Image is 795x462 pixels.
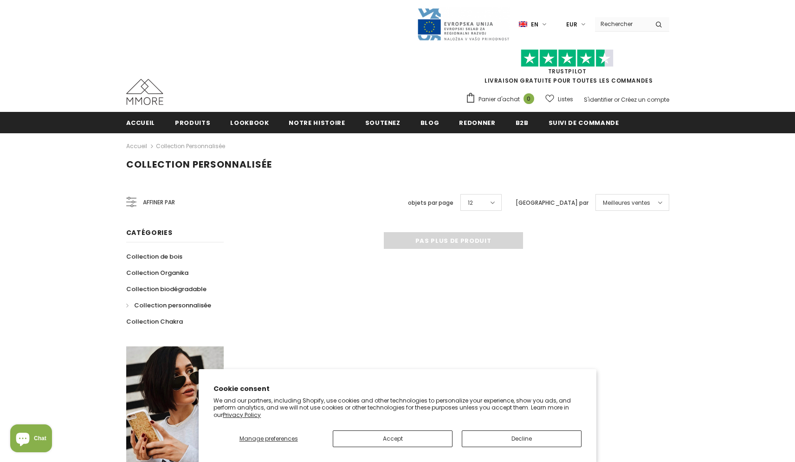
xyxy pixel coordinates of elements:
span: en [531,20,538,29]
a: Suivi de commande [549,112,619,133]
img: Faites confiance aux étoiles pilotes [521,49,614,67]
span: or [614,96,620,104]
span: Lookbook [230,118,269,127]
span: Accueil [126,118,155,127]
span: Collection de bois [126,252,182,261]
a: TrustPilot [548,67,587,75]
a: Notre histoire [289,112,345,133]
label: [GEOGRAPHIC_DATA] par [516,198,588,208]
button: Manage preferences [213,430,323,447]
a: Blog [420,112,440,133]
span: Collection personnalisée [134,301,211,310]
img: i-lang-1.png [519,20,527,28]
a: Panier d'achat 0 [465,92,539,106]
a: S'identifier [584,96,613,104]
a: Collection biodégradable [126,281,207,297]
img: Cas MMORE [126,79,163,105]
span: Suivi de commande [549,118,619,127]
span: soutenez [365,118,401,127]
a: Javni Razpis [417,20,510,28]
a: Accueil [126,141,147,152]
span: Collection Chakra [126,317,183,326]
span: Collection personnalisée [126,158,272,171]
span: Collection biodégradable [126,285,207,293]
a: Privacy Policy [223,411,261,419]
h2: Cookie consent [213,384,582,394]
input: Search Site [595,17,648,31]
span: Affiner par [143,197,175,208]
span: 0 [524,93,534,104]
a: Redonner [459,112,495,133]
a: Collection Organika [126,265,188,281]
span: Produits [175,118,210,127]
a: Collection de bois [126,248,182,265]
a: Listes [545,91,573,107]
img: Javni Razpis [417,7,510,41]
button: Accept [333,430,452,447]
a: Créez un compte [621,96,669,104]
a: soutenez [365,112,401,133]
span: 12 [468,198,473,208]
span: B2B [516,118,529,127]
a: Collection Chakra [126,313,183,330]
a: Collection personnalisée [126,297,211,313]
span: Panier d'achat [478,95,520,104]
label: objets par page [408,198,453,208]
a: Collection personnalisée [156,142,225,150]
span: Notre histoire [289,118,345,127]
span: Catégories [126,228,173,237]
span: LIVRAISON GRATUITE POUR TOUTES LES COMMANDES [465,53,669,85]
a: Lookbook [230,112,269,133]
span: EUR [566,20,577,29]
p: We and our partners, including Shopify, use cookies and other technologies to personalize your ex... [213,397,582,419]
button: Decline [462,430,582,447]
a: Produits [175,112,210,133]
a: B2B [516,112,529,133]
span: Redonner [459,118,495,127]
span: Listes [558,95,573,104]
span: Collection Organika [126,268,188,277]
inbox-online-store-chat: Shopify online store chat [7,424,55,455]
span: Blog [420,118,440,127]
span: Meilleures ventes [603,198,650,208]
span: Manage preferences [239,435,298,442]
a: Accueil [126,112,155,133]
